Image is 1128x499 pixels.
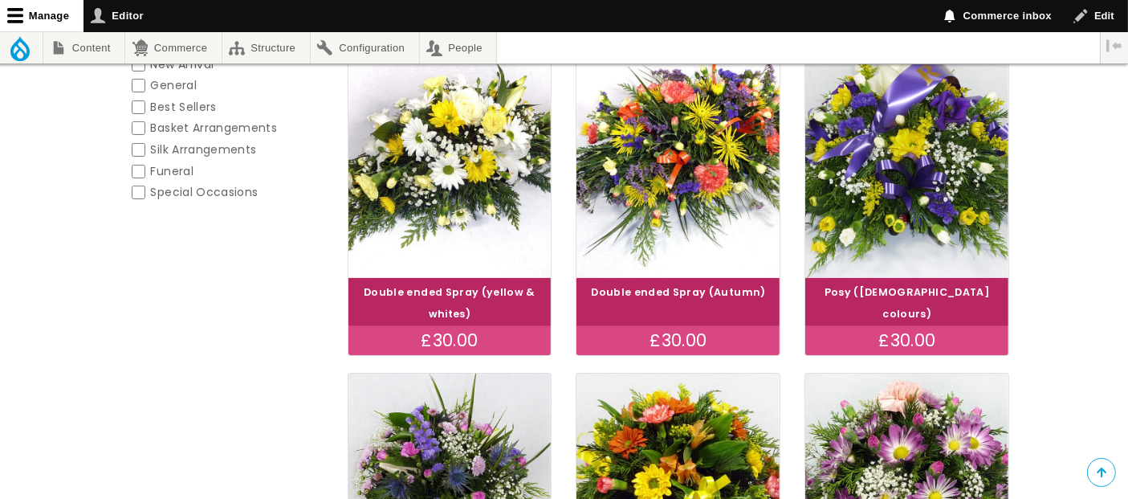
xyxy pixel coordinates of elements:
[805,326,1008,355] div: £30.00
[43,32,124,63] a: Content
[151,184,259,200] span: Special Occasions
[125,32,221,63] a: Commerce
[576,326,780,355] div: £30.00
[591,285,765,299] a: Double ended Spray (Autumn)
[151,99,217,115] span: Best Sellers
[364,285,535,321] a: Double ended Spray (yellow & whites)
[825,285,990,321] a: Posy ([DEMOGRAPHIC_DATA] colours)
[151,163,193,179] span: Funeral
[805,41,1008,278] img: Posy (Male colours)
[222,32,310,63] a: Structure
[576,41,780,278] img: Double ended Spray (Autumn)
[151,77,197,93] span: General
[151,141,257,157] span: Silk Arrangements
[151,56,214,72] span: New Arrival
[151,120,278,136] span: Basket Arrangements
[311,32,419,63] a: Configuration
[420,32,497,63] a: People
[348,41,552,278] img: Double ended Spray (yellow & whites)
[1101,32,1128,59] button: Vertical orientation
[348,326,552,355] div: £30.00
